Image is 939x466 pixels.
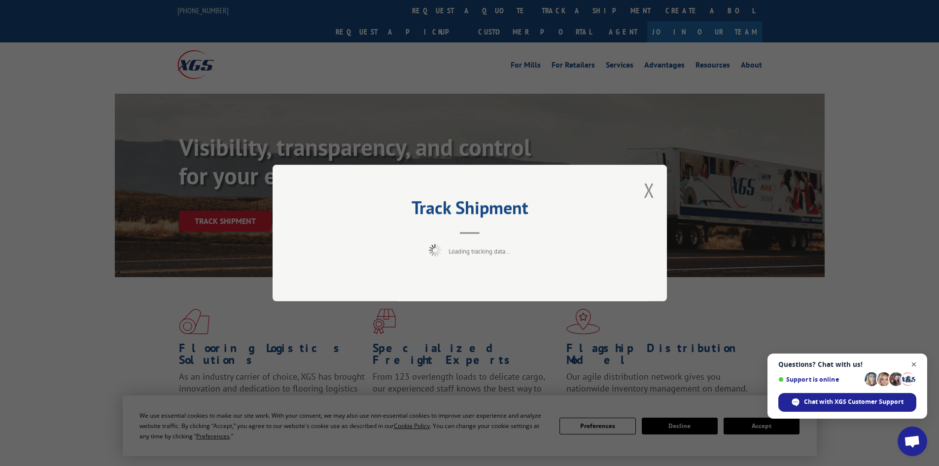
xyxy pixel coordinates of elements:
[778,376,861,383] span: Support is online
[778,393,916,412] div: Chat with XGS Customer Support
[778,360,916,368] span: Questions? Chat with us!
[644,177,655,203] button: Close modal
[322,201,618,219] h2: Track Shipment
[804,397,904,406] span: Chat with XGS Customer Support
[449,247,511,255] span: Loading tracking data...
[898,427,927,456] div: Open chat
[429,244,441,256] img: xgs-loading
[908,358,920,371] span: Close chat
